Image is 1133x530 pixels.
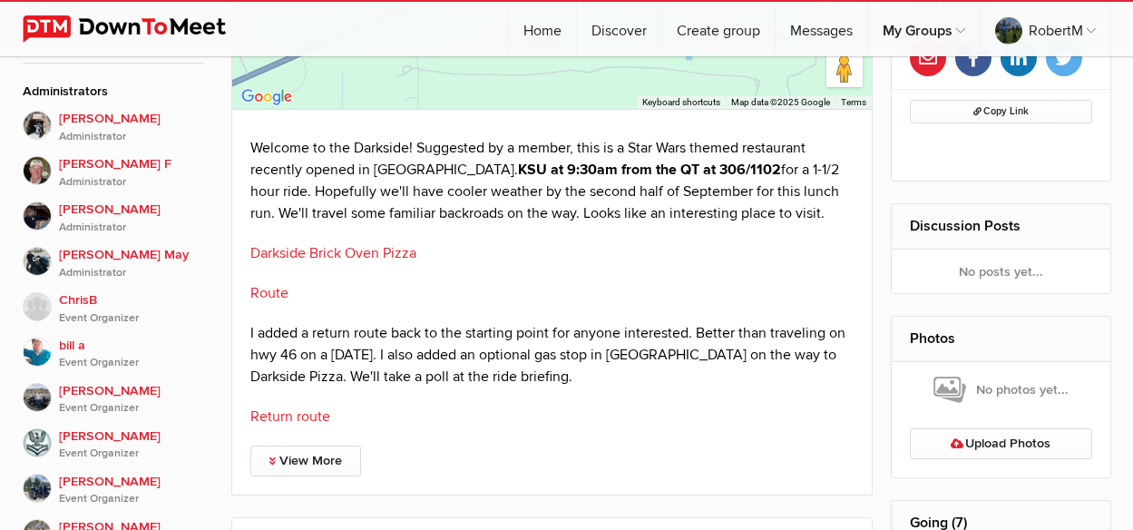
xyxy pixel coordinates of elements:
i: Event Organizer [59,310,204,327]
button: Keyboard shortcuts [642,96,720,109]
a: Route [250,284,288,302]
span: bill a [59,336,204,372]
i: Event Organizer [59,491,204,507]
a: [PERSON_NAME] FAdministrator [23,145,204,191]
a: Darkside Brick Oven Pizza [250,244,416,262]
img: John P [23,111,52,140]
a: Create group [662,2,775,56]
span: [PERSON_NAME] May [59,245,204,281]
img: Jeff Petry [23,428,52,457]
i: Administrator [59,265,204,281]
a: Upload Photos [910,428,1092,459]
a: [PERSON_NAME]Administrator [23,191,204,236]
a: Terms (opens in new tab) [841,97,866,107]
img: Scott May [23,201,52,231]
span: Map data ©2025 Google [731,97,830,107]
a: Return route [250,407,330,426]
i: Event Organizer [59,355,204,371]
span: [PERSON_NAME] [59,472,204,508]
a: bill aEvent Organizer [23,327,204,372]
a: Discussion Posts [910,217,1021,235]
img: Barb May [23,247,52,276]
span: No photos yet... [933,375,1069,406]
i: Event Organizer [59,400,204,417]
span: [PERSON_NAME] [59,381,204,417]
img: DownToMeet [23,15,254,43]
img: Dennis J [23,474,52,503]
a: ChrisBEvent Organizer [23,281,204,327]
img: Kenneth Manuel [23,383,52,412]
a: RobertM [981,2,1110,56]
a: Discover [577,2,661,56]
strong: KSU at 9:30am from the QT at 306/1102 [518,161,781,179]
span: [PERSON_NAME] [59,109,204,145]
i: Administrator [59,220,204,236]
button: Drag Pegman onto the map to open Street View [826,51,863,87]
div: No posts yet... [892,250,1110,293]
a: [PERSON_NAME] MayAdministrator [23,236,204,281]
span: Copy Link [973,105,1029,117]
a: View More [250,446,361,476]
button: Copy Link [910,100,1092,123]
p: I added a return route back to the starting point for anyone interested. Better than traveling on... [250,322,855,388]
a: [PERSON_NAME]Event Organizer [23,463,204,508]
a: [PERSON_NAME]Event Organizer [23,372,204,417]
i: Administrator [59,174,204,191]
i: Event Organizer [59,446,204,462]
div: Administrators [23,82,204,102]
p: Welcome to the Darkside! Suggested by a member, this is a Star Wars themed restaurant recently op... [250,137,855,224]
a: [PERSON_NAME]Event Organizer [23,417,204,463]
span: [PERSON_NAME] [59,200,204,236]
a: Messages [776,2,867,56]
a: [PERSON_NAME]Administrator [23,111,204,145]
img: bill a [23,338,52,367]
span: [PERSON_NAME] F [59,154,204,191]
a: Open this area in Google Maps (opens a new window) [237,85,297,109]
img: Google [237,85,297,109]
span: ChrisB [59,290,204,327]
a: My Groups [868,2,980,56]
a: Home [509,2,576,56]
span: [PERSON_NAME] [59,427,204,463]
a: Photos [910,329,955,348]
img: ChrisB [23,292,52,321]
i: Administrator [59,129,204,145]
img: Butch F [23,156,52,185]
